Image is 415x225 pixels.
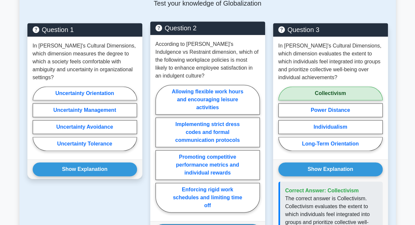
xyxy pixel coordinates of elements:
h5: Question 1 [33,26,137,34]
label: Uncertainty Management [33,103,137,117]
h5: Question 2 [156,24,260,32]
span: Correct Answer: Collectivism [285,188,359,193]
button: Show Explanation [33,162,137,176]
p: In [PERSON_NAME]'s Cultural Dimensions, which dimension evaluates the extent to which individuals... [278,42,383,81]
p: In [PERSON_NAME]'s Cultural Dimensions, which dimension measures the degree to which a society fe... [33,42,137,81]
label: Uncertainty Avoidance [33,120,137,134]
label: Allowing flexible work hours and encouraging leisure activities [156,85,260,114]
label: Enforcing rigid work schedules and limiting time off [156,183,260,212]
label: Uncertainty Tolerance [33,137,137,151]
label: Power Distance [278,103,383,117]
button: Show Explanation [278,162,383,176]
p: According to [PERSON_NAME]'s Indulgence vs Restraint dimension, which of the following workplace ... [156,40,260,80]
label: Implementing strict dress codes and formal communication protocols [156,117,260,147]
label: Individualism [278,120,383,134]
label: Promoting competitive performance metrics and individual rewards [156,150,260,180]
label: Uncertainty Orientation [33,86,137,100]
label: Long-Term Orientation [278,137,383,151]
h5: Question 3 [278,26,383,34]
label: Collectivism [278,86,383,100]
